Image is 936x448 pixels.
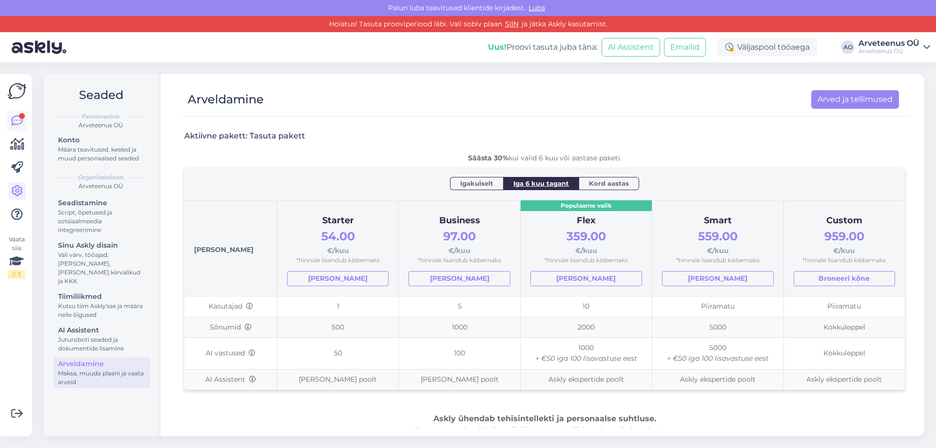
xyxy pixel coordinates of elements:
[858,39,919,47] div: Arveteenus OÜ
[664,38,706,57] button: Emailid
[277,296,399,317] td: 1
[184,131,305,141] h3: Aktiivne pakett: Tasuta pakett
[794,256,895,265] div: *hinnale lisandub käibemaks
[184,296,277,317] td: Kasutajad
[58,292,146,302] div: Tiimiliikmed
[52,86,150,104] h2: Seaded
[399,296,520,317] td: 5
[521,200,652,212] div: Populaarne valik
[184,413,905,436] div: Toetame parimaid tiime, [PERSON_NAME], igas kanalis, igas keeles.
[58,145,146,163] div: Määra teavitused, keeled ja muud personaalsed seaded
[78,173,124,182] b: Organisatsioon
[513,178,569,188] span: Iga 6 kuu tagant
[58,359,146,369] div: Arveldamine
[502,19,522,28] a: SIIN
[460,178,493,188] span: Igakuiselt
[652,338,783,369] td: 5000
[409,271,510,286] a: [PERSON_NAME]
[718,39,818,56] div: Väljaspool tööaega
[698,229,738,243] span: 559.00
[824,229,864,243] span: 959.00
[662,214,774,228] div: Smart
[194,210,267,286] div: [PERSON_NAME]
[58,325,146,335] div: AI Assistent
[589,178,629,188] span: Kord aastas
[188,90,264,109] div: Arveldamine
[783,317,905,338] td: Kokkuleppel
[52,182,150,191] div: Arveteenus OÜ
[54,324,150,354] a: AI AssistentJuturoboti seaded ja dokumentide lisamine
[858,39,930,55] a: Arveteenus OÜArveteenus OÜ
[535,354,637,363] i: + €50 iga 100 lisavastuse eest
[811,90,899,109] a: Arved ja tellimused
[58,135,146,145] div: Konto
[184,153,905,163] div: kui valid 6 kuu või aastase paketi.
[58,251,146,286] div: Vali värv, tööajad, [PERSON_NAME], [PERSON_NAME] kiirvalikud ja KKK
[287,227,389,256] div: €/kuu
[520,338,652,369] td: 1000
[468,154,508,162] b: Säästa 30%
[530,256,642,265] div: *hinnale lisandub käibemaks
[530,227,642,256] div: €/kuu
[399,317,520,338] td: 1000
[662,256,774,265] div: *hinnale lisandub käibemaks
[530,214,642,228] div: Flex
[184,338,277,369] td: AI vastused
[783,338,905,369] td: Kokkuleppel
[54,290,150,321] a: TiimiliikmedKutsu tiim Askly'sse ja määra neile õigused
[662,227,774,256] div: €/kuu
[433,414,656,423] b: Askly ühendab tehisintellekti ja personaalse suhtluse.
[52,121,150,130] div: Arveteenus OÜ
[277,338,399,369] td: 50
[399,369,520,390] td: [PERSON_NAME] poolt
[858,47,919,55] div: Arveteenus OÜ
[488,41,598,53] div: Proovi tasuta juba täna:
[184,317,277,338] td: Sõnumid
[409,214,510,228] div: Business
[277,369,399,390] td: [PERSON_NAME] poolt
[8,270,25,279] div: 1 / 3
[277,317,399,338] td: 500
[794,214,895,228] div: Custom
[794,271,895,286] button: Broneeri kõne
[54,239,150,287] a: Sinu Askly disainVali värv, tööajad, [PERSON_NAME], [PERSON_NAME] kiirvalikud ja KKK
[54,134,150,164] a: KontoMäära teavitused, keeled ja muud personaalsed seaded
[520,296,652,317] td: 10
[409,227,510,256] div: €/kuu
[287,271,389,286] a: [PERSON_NAME]
[526,3,548,12] span: Luba
[8,235,25,279] div: Vaata siia
[184,369,277,390] td: AI Assistent
[399,338,520,369] td: 100
[58,369,146,387] div: Maksa, muuda plaani ja vaata arveid
[488,42,507,52] b: Uus!
[58,240,146,251] div: Sinu Askly disain
[287,256,389,265] div: *hinnale lisandub käibemaks
[783,296,905,317] td: Piiramatu
[8,82,26,100] img: Askly Logo
[54,196,150,236] a: SeadistamineScript, õpetused ja sotsiaalmeedia integreerimine
[58,335,146,353] div: Juturoboti seaded ja dokumentide lisamine
[841,40,855,54] div: AO
[530,271,642,286] a: [PERSON_NAME]
[794,227,895,256] div: €/kuu
[321,229,355,243] span: 54.00
[652,317,783,338] td: 5000
[520,369,652,390] td: Askly ekspertide poolt
[58,208,146,234] div: Script, õpetused ja sotsiaalmeedia integreerimine
[58,198,146,208] div: Seadistamine
[287,214,389,228] div: Starter
[652,369,783,390] td: Askly ekspertide poolt
[58,302,146,319] div: Kutsu tiim Askly'sse ja määra neile õigused
[443,229,476,243] span: 97.00
[662,271,774,286] a: [PERSON_NAME]
[54,357,150,388] a: ArveldamineMaksa, muuda plaani ja vaata arveid
[409,256,510,265] div: *hinnale lisandub käibemaks
[652,296,783,317] td: Piiramatu
[566,229,606,243] span: 359.00
[520,317,652,338] td: 2000
[602,38,660,57] button: AI Assistent
[667,354,769,363] i: + €50 iga 100 lisavastuse eest
[82,112,120,121] b: Personaalne
[783,369,905,390] td: Askly ekspertide poolt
